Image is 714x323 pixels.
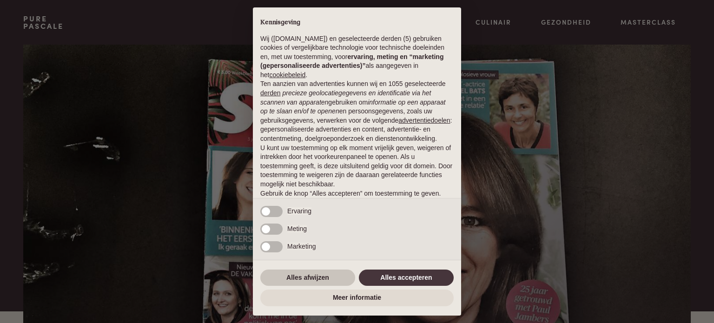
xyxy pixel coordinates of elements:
[359,270,454,286] button: Alles accepteren
[260,79,454,143] p: Ten aanzien van advertenties kunnen wij en 1055 geselecteerde gebruiken om en persoonsgegevens, z...
[287,225,307,232] span: Meting
[398,116,450,125] button: advertentiedoelen
[260,89,431,106] em: precieze geolocatiegegevens en identificatie via het scannen van apparaten
[260,19,454,27] h2: Kennisgeving
[260,89,281,98] button: derden
[260,290,454,306] button: Meer informatie
[269,71,305,79] a: cookiebeleid
[287,207,311,215] span: Ervaring
[260,189,454,217] p: Gebruik de knop “Alles accepteren” om toestemming te geven. Gebruik de knop “Alles afwijzen” om d...
[260,144,454,189] p: U kunt uw toestemming op elk moment vrijelijk geven, weigeren of intrekken door het voorkeurenpan...
[260,99,446,115] em: informatie op een apparaat op te slaan en/of te openen
[260,34,454,80] p: Wij ([DOMAIN_NAME]) en geselecteerde derden (5) gebruiken cookies of vergelijkbare technologie vo...
[260,53,443,70] strong: ervaring, meting en “marketing (gepersonaliseerde advertenties)”
[287,243,316,250] span: Marketing
[260,270,355,286] button: Alles afwijzen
